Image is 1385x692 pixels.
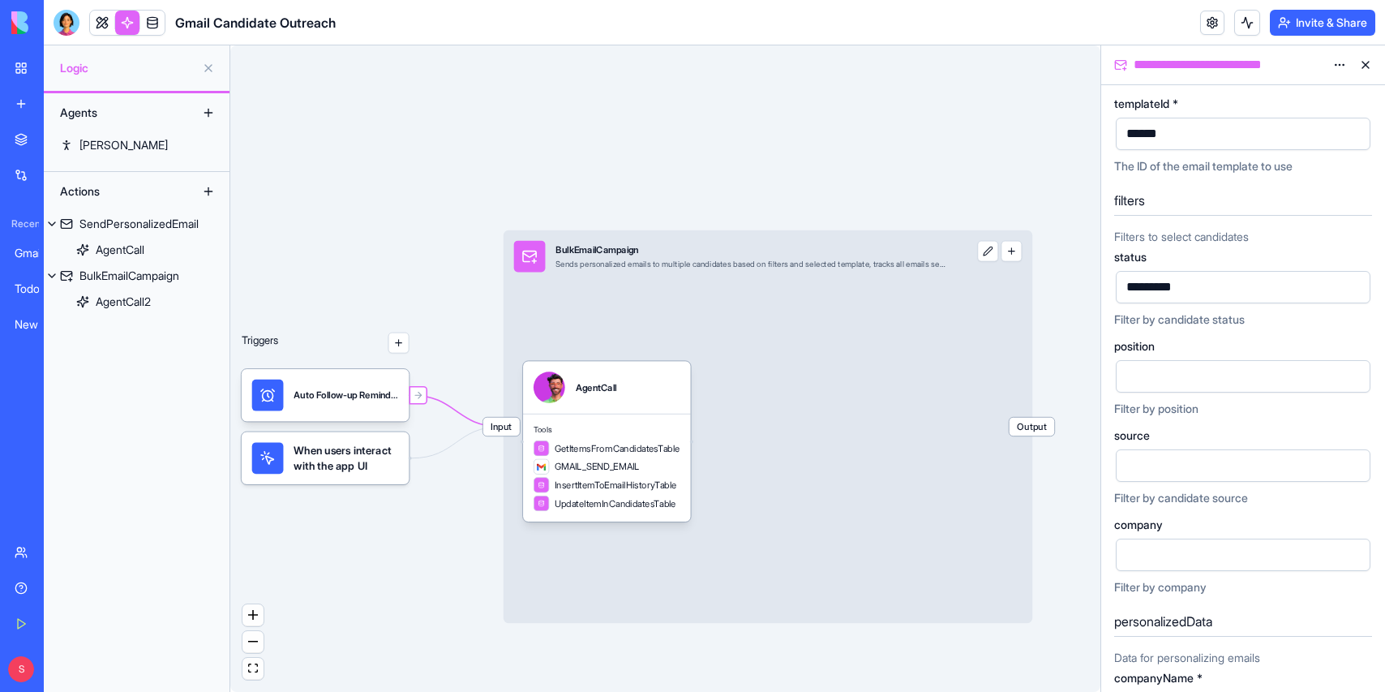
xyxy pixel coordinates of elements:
[15,281,60,297] div: Todo List
[1114,490,1372,506] div: Filter by candidate source
[1114,158,1372,174] div: The ID of the email template to use
[555,442,680,455] span: GetItemsFromCandidatesTable
[294,389,398,402] div: Auto Follow-up ReminderTrigger
[1114,191,1372,210] h5: filters
[15,245,60,261] div: Gmail Candidate Outreach Pro
[555,243,948,256] div: BulkEmailCampaign
[523,361,691,522] div: AgentCallToolsGetItemsFromCandidatesTableGMAIL_SEND_EMAILInsertItemToEmailHistoryTableUpdateItemI...
[44,289,229,315] a: AgentCall2
[242,290,409,484] div: Triggers
[96,242,144,258] div: AgentCall
[534,425,680,436] span: Tools
[242,432,409,484] div: When users interact with the app UI
[555,496,676,509] span: UpdateItemInCandidatesTable
[60,60,195,76] span: Logic
[1114,312,1372,328] div: Filter by candidate status
[5,308,70,341] a: New App
[52,100,182,126] div: Agents
[44,263,229,289] a: BulkEmailCampaign
[555,479,677,492] span: InsertItemToEmailHistoryTable
[504,230,1032,623] div: InputBulkEmailCampaignSends personalized emails to multiple candidates based on filters and selec...
[44,211,229,237] a: SendPersonalizedEmail
[1270,10,1375,36] button: Invite & Share
[79,137,168,153] div: [PERSON_NAME]
[412,427,501,458] g: Edge from UI_TRIGGERS to 68b7337eb50b936a25996450
[44,237,229,263] a: AgentCall
[242,333,279,354] p: Triggers
[483,418,520,436] span: Input
[1114,430,1150,441] span: source
[11,11,112,34] img: logo
[79,268,179,284] div: BulkEmailCampaign
[1114,401,1372,417] div: Filter by position
[8,656,34,682] span: S
[412,395,501,427] g: Edge from 68b73386b834049c870e15f3 to 68b7337eb50b936a25996450
[1114,579,1372,595] div: Filter by company
[175,13,336,32] span: Gmail Candidate Outreach
[1114,612,1372,631] h5: personalizedData
[294,442,398,474] span: When users interact with the app UI
[5,217,39,230] span: Recent
[79,216,199,232] div: SendPersonalizedEmail
[1010,418,1055,436] span: Output
[15,316,60,333] div: New App
[1114,519,1163,531] span: company
[1114,251,1147,263] span: status
[1114,98,1169,110] span: templateId
[555,259,948,269] div: Sends personalized emails to multiple candidates based on filters and selected template, tracks a...
[52,178,182,204] div: Actions
[576,380,617,393] div: AgentCall
[1114,341,1155,352] span: position
[555,460,640,473] span: GMAIL_SEND_EMAIL
[44,132,229,158] a: [PERSON_NAME]
[242,369,409,422] div: Auto Follow-up ReminderTrigger
[242,658,264,680] button: fit view
[1114,650,1372,666] div: Data for personalizing emails
[1114,229,1372,245] div: Filters to select candidates
[242,631,264,653] button: zoom out
[242,604,264,626] button: zoom in
[1114,673,1194,684] span: companyName
[96,294,151,310] div: AgentCall2
[5,273,70,305] a: Todo List
[5,237,70,269] a: Gmail Candidate Outreach Pro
